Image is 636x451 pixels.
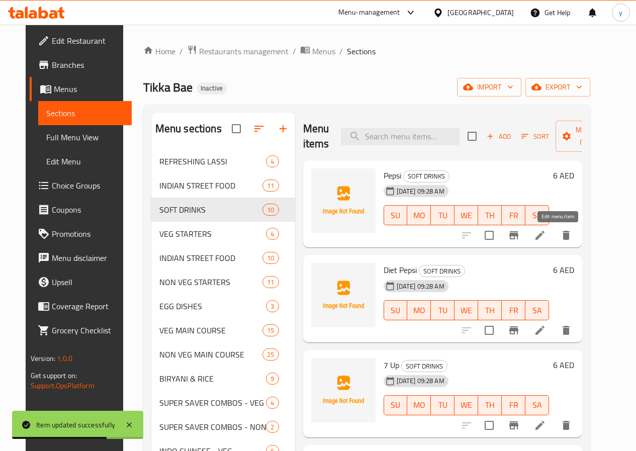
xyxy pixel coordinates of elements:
[159,204,262,216] div: SOFT DRINKS
[388,208,404,223] span: SU
[502,318,526,342] button: Branch-specific-item
[262,348,279,360] div: items
[30,29,132,53] a: Edit Restaurant
[266,229,278,239] span: 4
[300,45,335,58] a: Menus
[159,179,262,192] span: INDIAN STREET FOOD
[554,318,578,342] button: delete
[411,208,427,223] span: MO
[462,126,483,147] span: Select section
[506,398,521,412] span: FR
[36,419,115,430] div: Item updated successfully
[266,302,278,311] span: 3
[411,303,427,318] span: MO
[407,300,431,320] button: MO
[30,53,132,77] a: Branches
[338,7,400,19] div: Menu-management
[263,205,278,215] span: 10
[266,374,278,384] span: 9
[52,300,124,312] span: Coverage Report
[502,300,525,320] button: FR
[519,129,552,144] button: Sort
[197,84,227,93] span: Inactive
[159,373,266,385] div: BIRYANI & RICE
[554,413,578,437] button: delete
[143,45,175,57] a: Home
[455,300,478,320] button: WE
[38,149,132,173] a: Edit Menu
[435,303,450,318] span: TU
[384,395,408,415] button: SU
[435,398,450,412] span: TU
[52,204,124,216] span: Coupons
[311,263,376,327] img: Diet Pepsi
[159,348,262,360] span: NON VEG MAIN COURSE
[525,78,590,97] button: export
[151,391,295,415] div: SUPER SAVER COMBOS - VEG4
[478,205,502,225] button: TH
[151,367,295,391] div: BIRYANI & RICE9
[46,155,124,167] span: Edit Menu
[431,300,455,320] button: TU
[143,76,193,99] span: Tikka Bae
[506,303,521,318] span: FR
[479,415,500,436] span: Select to update
[303,121,329,151] h2: Menu items
[482,303,498,318] span: TH
[57,352,72,365] span: 1.0.0
[54,83,124,95] span: Menus
[393,282,448,291] span: [DATE] 09:28 AM
[226,118,247,139] span: Select all sections
[266,157,278,166] span: 4
[151,415,295,439] div: SUPER SAVER COMBOS - NON-VEG2
[447,7,514,18] div: [GEOGRAPHIC_DATA]
[52,59,124,71] span: Branches
[483,129,515,144] button: Add
[534,419,546,431] a: Edit menu item
[402,360,447,372] span: SOFT DRINKS
[479,320,500,341] span: Select to update
[187,45,289,58] a: Restaurants management
[30,294,132,318] a: Coverage Report
[388,398,404,412] span: SU
[341,128,460,145] input: search
[404,170,449,182] span: SOFT DRINKS
[30,198,132,222] a: Coupons
[151,270,295,294] div: NON VEG STARTERS11
[311,358,376,422] img: 7 Up
[525,395,549,415] button: SA
[459,398,474,412] span: WE
[30,270,132,294] a: Upsell
[534,324,546,336] a: Edit menu item
[455,395,478,415] button: WE
[388,303,404,318] span: SU
[419,265,465,277] div: SOFT DRINKS
[151,222,295,246] div: VEG STARTERS4
[483,129,515,144] span: Add item
[30,173,132,198] a: Choice Groups
[263,350,278,359] span: 25
[143,45,590,58] nav: breadcrumb
[159,324,262,336] span: VEG MAIN COURSE
[407,395,431,415] button: MO
[159,276,262,288] div: NON VEG STARTERS
[384,357,399,373] span: 7 Up
[30,222,132,246] a: Promotions
[52,35,124,47] span: Edit Restaurant
[46,131,124,143] span: Full Menu View
[262,252,279,264] div: items
[262,324,279,336] div: items
[151,342,295,367] div: NON VEG MAIN COURSE25
[393,187,448,196] span: [DATE] 09:28 AM
[619,7,622,18] span: y
[52,276,124,288] span: Upsell
[151,198,295,222] div: SOFT DRINKS10
[52,179,124,192] span: Choice Groups
[459,303,474,318] span: WE
[30,77,132,101] a: Menus
[529,398,545,412] span: SA
[262,204,279,216] div: items
[529,303,545,318] span: SA
[419,265,465,277] span: SOFT DRINKS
